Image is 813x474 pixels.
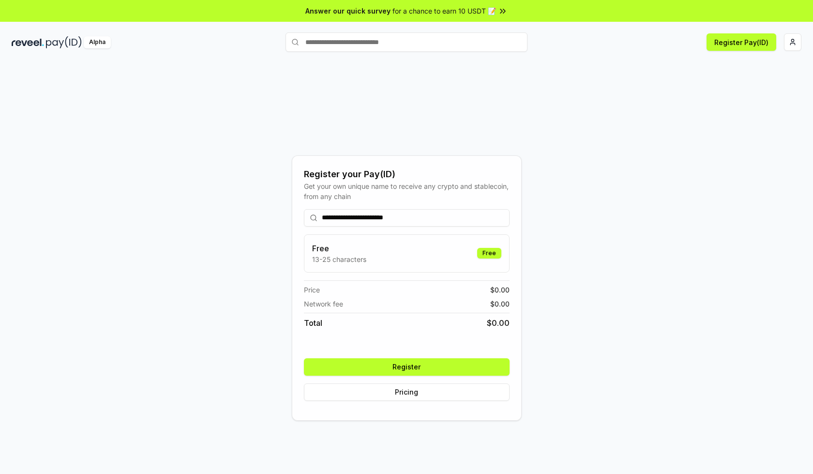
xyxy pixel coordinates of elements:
p: 13-25 characters [312,254,366,264]
div: Register your Pay(ID) [304,168,510,181]
img: pay_id [46,36,82,48]
span: Total [304,317,322,329]
button: Register Pay(ID) [707,33,776,51]
div: Free [477,248,501,259]
span: Network fee [304,299,343,309]
div: Get your own unique name to receive any crypto and stablecoin, from any chain [304,181,510,201]
span: $ 0.00 [490,299,510,309]
button: Register [304,358,510,376]
img: reveel_dark [12,36,44,48]
span: $ 0.00 [490,285,510,295]
span: Price [304,285,320,295]
button: Pricing [304,383,510,401]
div: Alpha [84,36,111,48]
span: $ 0.00 [487,317,510,329]
span: for a chance to earn 10 USDT 📝 [392,6,496,16]
h3: Free [312,243,366,254]
span: Answer our quick survey [305,6,391,16]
